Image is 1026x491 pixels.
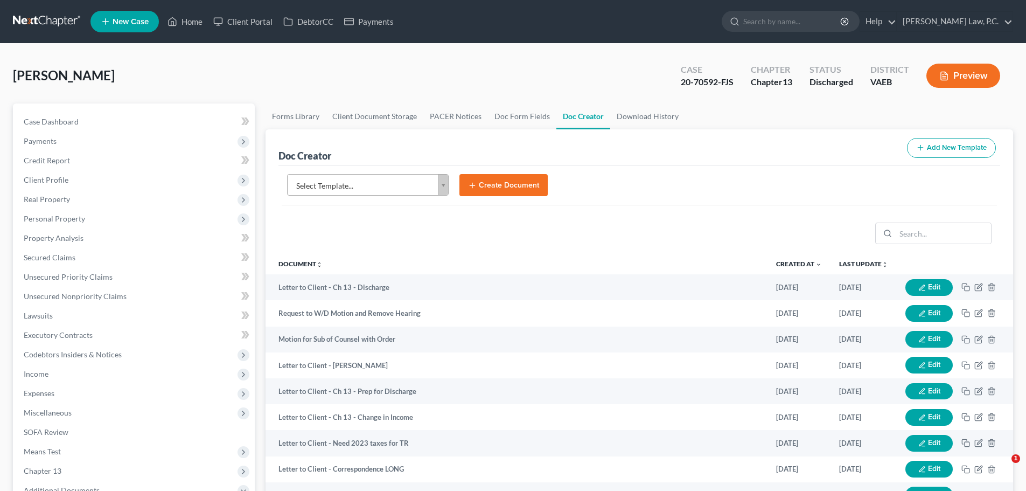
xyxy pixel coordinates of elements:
span: Means Test [24,447,61,456]
a: Home [162,12,208,31]
span: 1 [1011,454,1020,463]
span: Personal Property [24,214,85,223]
button: Edit [905,409,953,426]
span: Case Dashboard [24,117,79,126]
a: Doc Form Fields [488,103,556,129]
div: Discharged [809,76,853,88]
span: Codebtors Insiders & Notices [24,350,122,359]
span: Select Template... [296,179,425,193]
a: Case Dashboard [15,112,255,132]
a: Secured Claims [15,248,255,267]
i: expand_more [815,261,822,268]
span: Expenses [24,389,54,398]
a: Unsecured Nonpriority Claims [15,287,255,306]
td: [DATE] [767,327,830,352]
i: unfold_more [882,261,888,268]
span: Client Profile [24,175,68,184]
a: Forms Library [266,103,326,129]
button: Preview [926,64,1000,88]
td: Request to W/D Motion and Remove Hearing [266,300,767,326]
td: [DATE] [830,404,897,430]
div: 20-70592-FJS [681,76,734,88]
td: [DATE] [830,430,897,456]
td: Motion for Sub of Counsel with Order [266,327,767,352]
button: Edit [905,305,953,322]
td: [DATE] [767,274,830,300]
td: [DATE] [767,378,830,404]
button: Create Document [459,174,548,197]
a: SOFA Review [15,423,255,442]
button: Edit [905,331,953,348]
td: [DATE] [767,430,830,456]
a: PACER Notices [423,103,488,129]
i: unfold_more [316,261,323,268]
td: Letter to Client - Correspondence LONG [266,457,767,482]
iframe: Intercom live chat [989,454,1015,480]
div: Case [681,64,734,76]
span: 13 [783,77,792,87]
a: Created at expand_more [776,260,822,268]
a: Download History [610,103,685,129]
td: [DATE] [767,352,830,378]
a: Property Analysis [15,229,255,248]
button: Edit [905,461,953,478]
td: [DATE] [830,274,897,300]
span: Secured Claims [24,253,75,262]
span: New Case [113,18,149,26]
a: Last Updateunfold_more [839,260,888,268]
a: Payments [339,12,399,31]
a: Credit Report [15,151,255,170]
td: Letter to Client - Ch 13 - Change in Income [266,404,767,430]
div: Status [809,64,853,76]
a: Doc Creator [556,103,610,129]
div: Chapter [751,76,792,88]
td: [DATE] [767,300,830,326]
span: Credit Report [24,156,70,165]
td: [DATE] [830,457,897,482]
a: Documentunfold_more [278,260,323,268]
input: Search by name... [743,11,842,31]
a: Lawsuits [15,306,255,326]
td: Letter to Client - Ch 13 - Discharge [266,274,767,300]
button: Add New Template [907,138,996,158]
button: Edit [905,435,953,452]
td: Letter to Client - Ch 13 - Prep for Discharge [266,378,767,404]
td: [DATE] [830,378,897,404]
td: [DATE] [830,352,897,378]
td: [DATE] [767,404,830,430]
div: Chapter [751,64,792,76]
td: [DATE] [767,457,830,482]
a: [PERSON_NAME] Law, P.C. [897,12,1013,31]
button: Edit [905,279,953,296]
a: Client Portal [208,12,278,31]
td: [DATE] [830,300,897,326]
span: Income [24,369,48,378]
button: Edit [905,357,953,374]
span: Property Analysis [24,233,83,243]
span: SOFA Review [24,427,68,437]
input: Search... [896,223,991,244]
span: Real Property [24,195,70,204]
span: Payments [24,136,57,146]
a: Client Document Storage [326,103,423,129]
span: Miscellaneous [24,408,72,417]
div: District [870,64,909,76]
td: [DATE] [830,327,897,352]
span: Chapter 13 [24,466,61,475]
td: Letter to Client - [PERSON_NAME] [266,352,767,378]
div: VAEB [870,76,909,88]
span: Unsecured Nonpriority Claims [24,292,127,301]
a: Help [860,12,896,31]
a: DebtorCC [278,12,339,31]
a: Executory Contracts [15,326,255,345]
span: Lawsuits [24,311,53,320]
button: Edit [905,383,953,400]
span: [PERSON_NAME] [13,67,115,83]
span: Unsecured Priority Claims [24,272,113,281]
a: Unsecured Priority Claims [15,267,255,287]
span: Executory Contracts [24,330,93,340]
div: Doc Creator [278,149,331,162]
a: Select Template... [287,174,449,196]
td: Letter to Client - Need 2023 taxes for TR [266,430,767,456]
